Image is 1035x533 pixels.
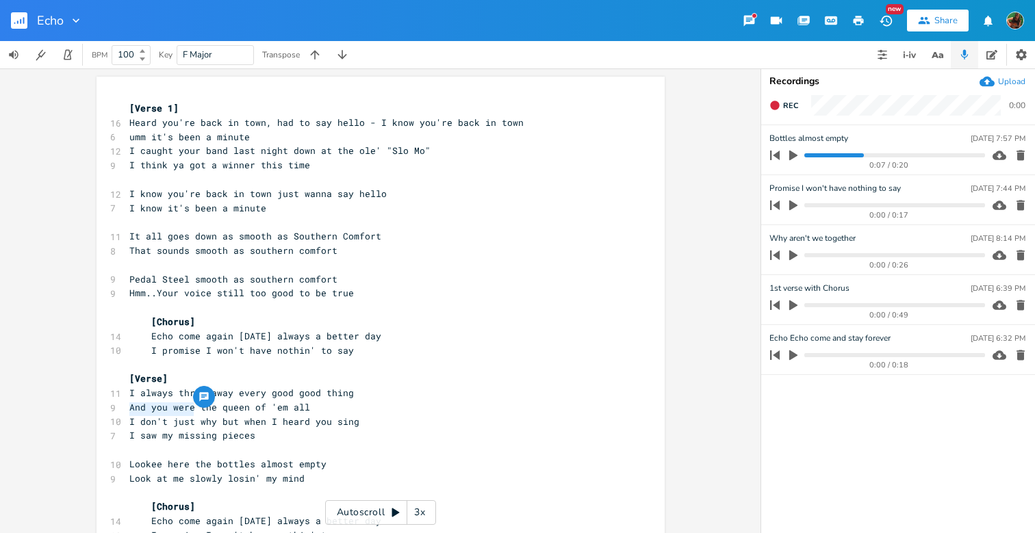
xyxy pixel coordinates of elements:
div: Recordings [769,77,1027,86]
span: I promise I won't have nothin' to say [129,344,354,356]
span: Heard you're back in town, had to say hello - I know you're back in town [129,116,524,129]
div: 0:00 / 0:49 [793,311,985,319]
span: Look at me slowly losin' my mind [129,472,305,484]
div: Autoscroll [325,500,436,525]
button: Rec [764,94,804,116]
button: Upload [980,74,1025,89]
div: Share [934,14,958,27]
div: 3x [407,500,432,525]
button: Share [907,10,969,31]
img: Susan Rowe [1006,12,1024,29]
div: 0:00 / 0:18 [793,361,985,369]
div: [DATE] 7:44 PM [971,185,1025,192]
span: Why aren't we together [769,232,856,245]
span: It all goes down as smooth as Southern Comfort [129,230,381,242]
div: [DATE] 6:39 PM [971,285,1025,292]
div: 0:00 / 0:17 [793,211,985,219]
div: [DATE] 8:14 PM [971,235,1025,242]
span: I saw my missing pieces [129,429,255,441]
div: Transpose [262,51,300,59]
div: [DATE] 6:32 PM [971,335,1025,342]
div: Upload [998,76,1025,87]
span: Echo come again [DATE] always a better day [129,330,381,342]
span: And you were the queen of 'em all [129,401,310,413]
span: Bottles almost empty [769,132,848,145]
span: Pedal Steel smooth as southern comfort [129,273,337,285]
div: 0:00 / 0:26 [793,261,985,269]
span: Promise I won't have nothing to say [769,182,901,195]
span: 1st verse with Chorus [769,282,849,295]
div: BPM [92,51,107,59]
span: Echo come again [DATE] always a better day [129,515,381,527]
div: [DATE] 7:57 PM [971,135,1025,142]
span: Echo Echo come and stay forever [769,332,891,345]
span: That sounds smooth as southern comfort [129,244,337,257]
span: Rec [783,101,798,111]
span: [Chorus] [151,315,195,328]
span: [Verse 1] [129,102,179,114]
span: I don't just why but when I heard you sing [129,415,359,428]
span: I know it's been a minute [129,202,266,214]
span: [Chorus] [151,500,195,512]
div: Key [159,51,172,59]
span: Echo [37,14,64,27]
div: 0:00 [1009,101,1025,109]
span: Hmm..Your voice still too good to be true [129,287,354,299]
span: [Verse] [129,372,168,385]
span: Lookee here the bottles almost empty [129,458,327,470]
div: 0:07 / 0:20 [793,161,985,169]
span: I caught your band last night down at the ole' "Slo Mo" [129,144,431,157]
button: New [872,8,899,33]
span: umm it's been a minute [129,131,250,143]
span: I know you're back in town just wanna say hello [129,187,387,200]
span: I always throw away every good good thing [129,387,354,399]
span: I think ya got a winner this time [129,159,310,171]
span: F Major [183,49,212,61]
div: New [886,4,904,14]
